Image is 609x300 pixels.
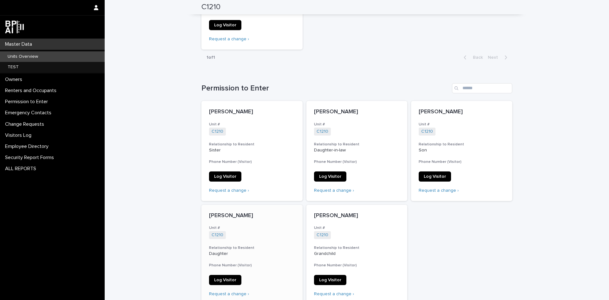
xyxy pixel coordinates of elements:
a: C1210 [212,232,223,238]
p: Units Overview [3,54,43,59]
a: Request a change › [209,37,249,41]
h3: Phone Number (Visitor) [209,159,295,164]
button: Back [459,55,485,60]
p: [PERSON_NAME] [419,109,505,116]
h3: Relationship to Resident [314,142,400,147]
span: Log Visitor [424,174,446,179]
p: Emergency Contacts [3,110,56,116]
h3: Phone Number (Visitor) [314,263,400,268]
a: C1210 [317,232,328,238]
p: Permission to Enter [3,99,53,105]
h3: Relationship to Resident [419,142,505,147]
p: Change Requests [3,121,49,127]
a: Log Visitor [209,275,241,285]
p: Son [419,148,505,153]
span: Back [469,55,483,60]
button: Next [485,55,512,60]
p: Grandchild [314,251,400,257]
h3: Unit # [209,122,295,127]
span: Next [488,55,502,60]
h3: Unit # [314,225,400,230]
p: Owners [3,77,27,83]
span: Log Visitor [214,174,236,179]
span: Log Visitor [319,174,341,179]
h1: Permission to Enter [201,84,449,93]
p: [PERSON_NAME] [314,212,400,219]
h3: Relationship to Resident [209,142,295,147]
a: Log Visitor [314,275,346,285]
a: Request a change › [419,188,459,193]
p: [PERSON_NAME] [209,212,295,219]
a: Log Visitor [419,171,451,182]
span: Log Visitor [214,278,236,282]
a: Request a change › [314,292,354,296]
a: Request a change › [209,292,249,296]
h3: Relationship to Resident [209,245,295,250]
p: 1 of 1 [201,50,220,65]
a: Request a change › [314,188,354,193]
h2: C1210 [201,3,220,12]
h3: Relationship to Resident [314,245,400,250]
p: Visitors Log [3,132,36,138]
a: C1210 [317,129,328,134]
h3: Phone Number (Visitor) [209,263,295,268]
p: TEST [3,64,24,70]
p: Daughter [209,251,295,257]
h3: Unit # [314,122,400,127]
a: Log Visitor [209,20,241,30]
a: Log Visitor [314,171,346,182]
a: C1210 [212,129,223,134]
h3: Phone Number (Visitor) [314,159,400,164]
p: Sister [209,148,295,153]
a: C1210 [421,129,433,134]
p: Employee Directory [3,143,54,150]
h3: Unit # [419,122,505,127]
input: Search [452,83,512,93]
p: ALL REPORTS [3,166,41,172]
p: Security Report Forms [3,155,59,161]
span: Log Visitor [214,23,236,27]
p: Daughter-in-law [314,148,400,153]
a: Log Visitor [209,171,241,182]
a: [PERSON_NAME]Unit #C1210 Relationship to ResidentSisterPhone Number (Visitor)Log VisitorRequest a... [201,101,303,201]
p: [PERSON_NAME] [209,109,295,116]
a: [PERSON_NAME]Unit #C1210 Relationship to ResidentSonPhone Number (Visitor)Log VisitorRequest a ch... [411,101,512,201]
h3: Phone Number (Visitor) [419,159,505,164]
a: [PERSON_NAME]Unit #C1210 Relationship to ResidentDaughter-in-lawPhone Number (Visitor)Log Visitor... [306,101,408,201]
span: Log Visitor [319,278,341,282]
p: Master Data [3,41,37,47]
p: [PERSON_NAME] [314,109,400,116]
a: Request a change › [209,188,249,193]
p: Renters and Occupants [3,88,62,94]
h3: Unit # [209,225,295,230]
img: dwgmcNfxSF6WIOOXiGgu [5,21,24,33]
